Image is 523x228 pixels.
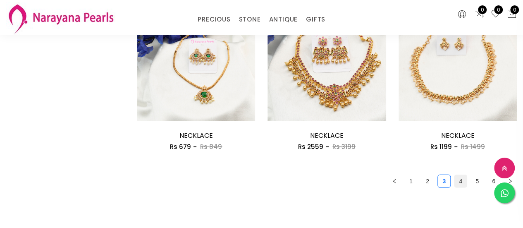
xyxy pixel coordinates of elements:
li: 1 [404,175,418,188]
span: right [508,179,513,184]
a: GIFTS [306,13,325,26]
span: 0 [510,5,519,14]
button: left [388,175,401,188]
a: 6 [487,175,500,187]
span: Rs 1199 [430,142,452,151]
a: NECKLACE [441,131,474,140]
li: 6 [487,175,500,188]
a: 4 [454,175,467,187]
span: Rs 1499 [461,142,485,151]
button: 0 [507,9,517,20]
li: 5 [470,175,484,188]
a: NECKLACE [179,131,213,140]
a: 5 [471,175,483,187]
a: 2 [421,175,434,187]
a: NECKLACE [310,131,344,140]
span: 0 [494,5,503,14]
span: Rs 3199 [332,142,356,151]
span: Rs 679 [170,142,191,151]
a: PRECIOUS [198,13,230,26]
button: right [504,175,517,188]
a: STONE [239,13,260,26]
a: 0 [475,9,485,20]
li: 2 [421,175,434,188]
a: 0 [491,9,501,20]
a: 1 [405,175,417,187]
span: left [392,179,397,184]
li: Previous Page [388,175,401,188]
li: Next Page [504,175,517,188]
a: ANTIQUE [269,13,298,26]
li: 3 [437,175,451,188]
a: 3 [438,175,450,187]
li: 4 [454,175,467,188]
span: Rs 2559 [298,142,323,151]
span: Rs 849 [200,142,222,151]
span: 0 [478,5,487,14]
